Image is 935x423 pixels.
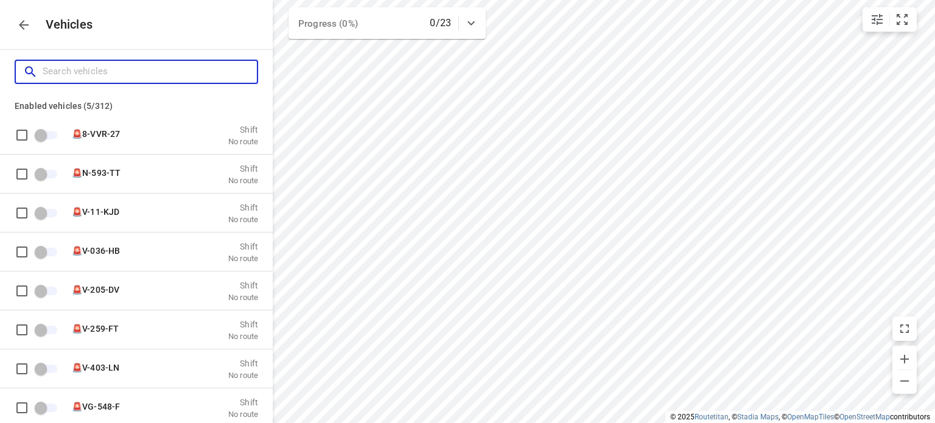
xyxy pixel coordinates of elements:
[34,201,65,224] span: Cannot edit in view mode
[10,356,34,380] div: Cannot edit in view mode
[228,409,258,419] p: No route
[228,175,258,185] p: No route
[787,413,834,421] a: OpenMapTiles
[839,413,890,421] a: OpenStreetMap
[34,240,65,263] span: Cannot edit in view mode
[228,397,258,407] p: Shift
[10,317,34,341] div: Cannot edit in view mode
[228,136,258,146] p: No route
[228,370,258,380] p: No route
[228,358,258,368] p: Shift
[72,284,119,294] span: 🚨V-205-DV
[72,128,120,138] span: 🚨8-VVR-27
[10,278,34,302] div: Cannot edit in view mode
[228,292,258,302] p: No route
[34,318,65,341] span: Cannot edit in view mode
[10,122,34,147] div: Cannot edit in view mode
[72,362,119,372] span: 🚨V-403-LN
[36,18,93,32] p: Vehicles
[34,279,65,302] span: Cannot edit in view mode
[10,161,34,186] div: Cannot edit in view mode
[298,18,358,29] span: Progress (0%)
[670,413,930,421] li: © 2025 , © , © © contributors
[865,7,889,32] button: Map settings
[430,16,451,30] p: 0/23
[228,202,258,212] p: Shift
[695,413,729,421] a: Routetitan
[228,319,258,329] p: Shift
[34,162,65,185] span: Cannot edit in view mode
[72,167,121,177] span: 🚨N-593-TT
[34,357,65,380] span: Cannot edit in view mode
[34,396,65,419] span: Cannot edit in view mode
[43,62,257,81] input: Search vehicles
[72,323,119,333] span: 🚨V-259-FT
[890,7,914,32] button: Fit zoom
[289,7,486,39] div: Progress (0%)0/23
[228,214,258,224] p: No route
[10,239,34,264] div: Cannot edit in view mode
[72,245,120,255] span: 🚨V-036-HB
[228,163,258,173] p: Shift
[10,395,34,419] div: Cannot edit in view mode
[737,413,779,421] a: Stadia Maps
[10,200,34,225] div: Cannot edit in view mode
[228,280,258,290] p: Shift
[228,253,258,263] p: No route
[863,7,917,32] div: small contained button group
[228,124,258,134] p: Shift
[228,331,258,341] p: No route
[228,241,258,251] p: Shift
[34,123,65,146] span: Cannot edit in view mode
[72,401,120,411] span: 🚨VG-548-F
[72,206,119,216] span: 🚨V-11-KJD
